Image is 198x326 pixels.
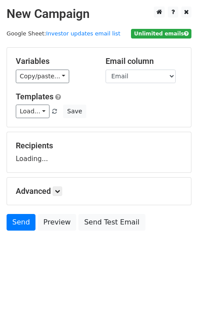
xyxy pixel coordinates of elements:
a: Preview [38,214,76,231]
a: Send Test Email [78,214,145,231]
small: Google Sheet: [7,30,120,37]
div: Loading... [16,141,182,164]
span: Unlimited emails [131,29,191,39]
h5: Email column [106,56,182,66]
a: Load... [16,105,49,118]
a: Copy/paste... [16,70,69,83]
h5: Advanced [16,186,182,196]
h5: Recipients [16,141,182,151]
a: Investor updates email list [46,30,120,37]
a: Templates [16,92,53,101]
h2: New Campaign [7,7,191,21]
a: Send [7,214,35,231]
h5: Variables [16,56,92,66]
button: Save [63,105,86,118]
a: Unlimited emails [131,30,191,37]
